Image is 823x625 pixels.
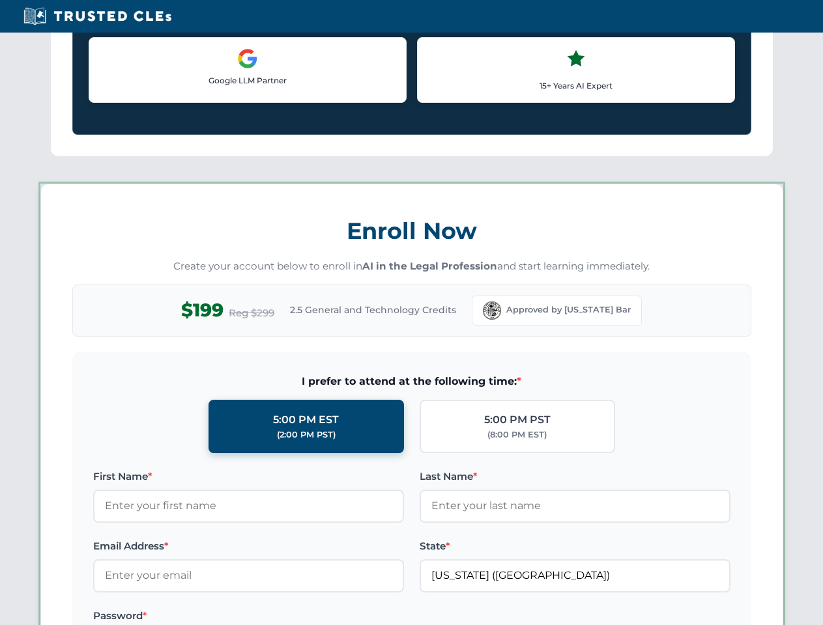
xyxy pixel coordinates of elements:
label: First Name [93,469,404,484]
span: Approved by [US_STATE] Bar [506,303,631,316]
input: Enter your email [93,559,404,592]
span: Reg $299 [229,305,274,321]
div: (8:00 PM EST) [487,428,547,441]
label: Last Name [420,469,730,484]
span: $199 [181,296,224,325]
input: Florida (FL) [420,559,730,592]
img: Google [237,48,258,69]
span: I prefer to attend at the following time: [93,373,730,390]
label: Email Address [93,538,404,554]
img: Trusted CLEs [20,7,175,26]
input: Enter your last name [420,490,730,522]
label: State [420,538,730,554]
span: 2.5 General and Technology Credits [290,303,456,317]
input: Enter your first name [93,490,404,522]
p: Create your account below to enroll in and start learning immediately. [72,259,751,274]
strong: AI in the Legal Profession [362,260,497,272]
div: 5:00 PM EST [273,411,339,428]
label: Password [93,608,404,624]
div: (2:00 PM PST) [277,428,336,441]
h3: Enroll Now [72,210,751,251]
img: Florida Bar [483,301,501,320]
div: 5:00 PM PST [484,411,551,428]
p: 15+ Years AI Expert [428,79,724,92]
p: Google LLM Partner [100,74,396,87]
